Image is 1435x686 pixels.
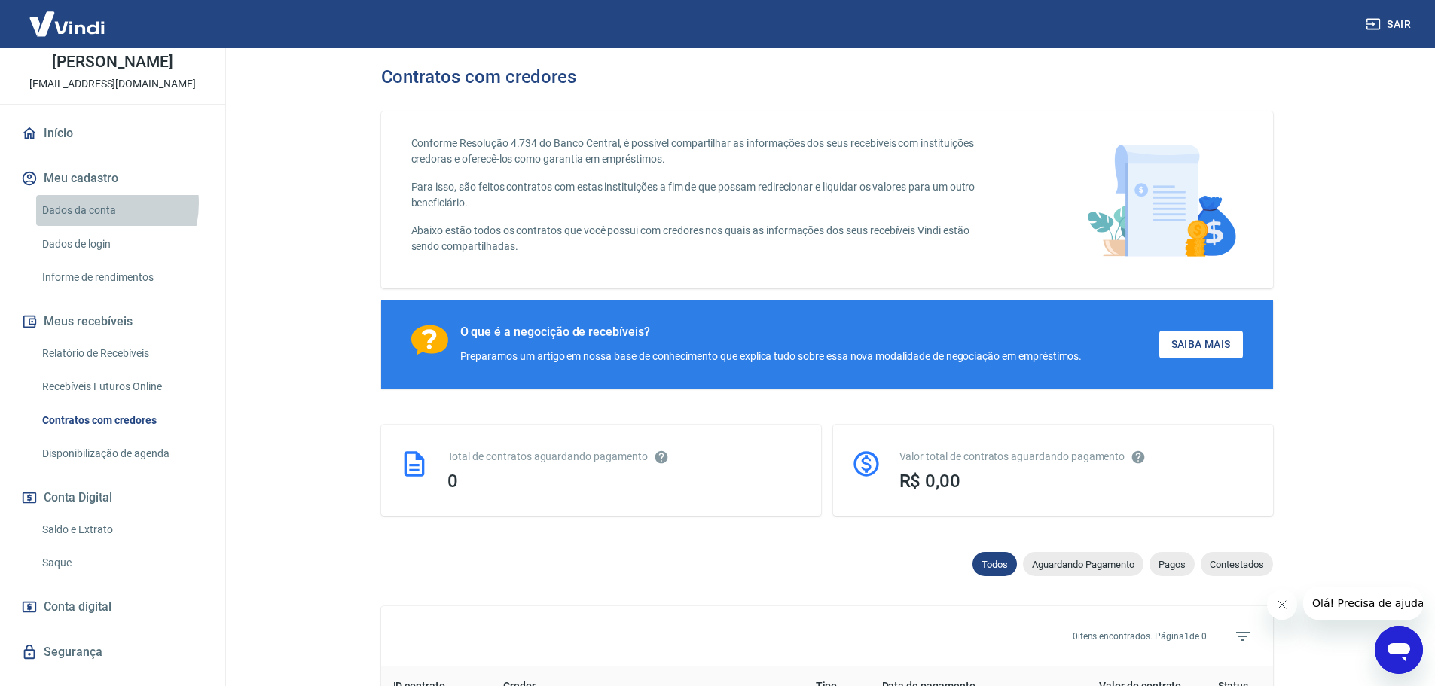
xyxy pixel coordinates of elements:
span: Filtros [1225,618,1261,654]
svg: Esses contratos não se referem à Vindi, mas sim a outras instituições. [654,450,669,465]
a: Segurança [18,636,207,669]
img: Ícone com um ponto de interrogação. [411,325,448,355]
p: Para isso, são feitos contratos com estas instituições a fim de que possam redirecionar e liquida... [411,179,994,211]
div: Contestados [1201,552,1273,576]
div: Total de contratos aguardando pagamento [447,449,803,465]
a: Saiba Mais [1159,331,1243,358]
span: Pagos [1150,559,1195,570]
a: Recebíveis Futuros Online [36,371,207,402]
button: Conta Digital [18,481,207,514]
p: 0 itens encontrados. Página 1 de 0 [1073,630,1207,643]
svg: O valor comprometido não se refere a pagamentos pendentes na Vindi e sim como garantia a outras i... [1131,450,1146,465]
span: Conta digital [44,596,111,617]
button: Meu cadastro [18,162,207,195]
div: 0 [447,471,803,492]
a: Saldo e Extrato [36,514,207,545]
div: Preparamos um artigo em nossa base de conhecimento que explica tudo sobre essa nova modalidade de... [460,349,1082,364]
p: [EMAIL_ADDRESS][DOMAIN_NAME] [29,76,196,92]
button: Sair [1363,11,1417,38]
a: Início [18,117,207,150]
a: Dados da conta [36,195,207,226]
a: Informe de rendimentos [36,262,207,293]
span: Olá! Precisa de ajuda? [9,11,127,23]
span: Contestados [1201,559,1273,570]
a: Dados de login [36,229,207,260]
a: Saque [36,547,207,578]
span: Todos [972,559,1017,570]
a: Contratos com credores [36,405,207,436]
p: Abaixo estão todos os contratos que você possui com credores nos quais as informações dos seus re... [411,223,994,255]
div: Aguardando Pagamento [1023,552,1143,576]
div: Pagos [1150,552,1195,576]
button: Meus recebíveis [18,305,207,338]
p: Conforme Resolução 4.734 do Banco Central, é possível compartilhar as informações dos seus recebí... [411,136,994,167]
p: [PERSON_NAME] [52,54,173,70]
iframe: Botão para abrir a janela de mensagens [1375,626,1423,674]
img: main-image.9f1869c469d712ad33ce.png [1079,136,1243,264]
img: Vindi [18,1,116,47]
h3: Contratos com credores [381,66,577,87]
span: Aguardando Pagamento [1023,559,1143,570]
div: Valor total de contratos aguardando pagamento [899,449,1255,465]
div: Todos [972,552,1017,576]
a: Disponibilização de agenda [36,438,207,469]
div: O que é a negocição de recebíveis? [460,325,1082,340]
span: R$ 0,00 [899,471,961,492]
iframe: Mensagem da empresa [1303,587,1423,620]
iframe: Fechar mensagem [1267,590,1297,620]
a: Conta digital [18,590,207,623]
a: Relatório de Recebíveis [36,338,207,369]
